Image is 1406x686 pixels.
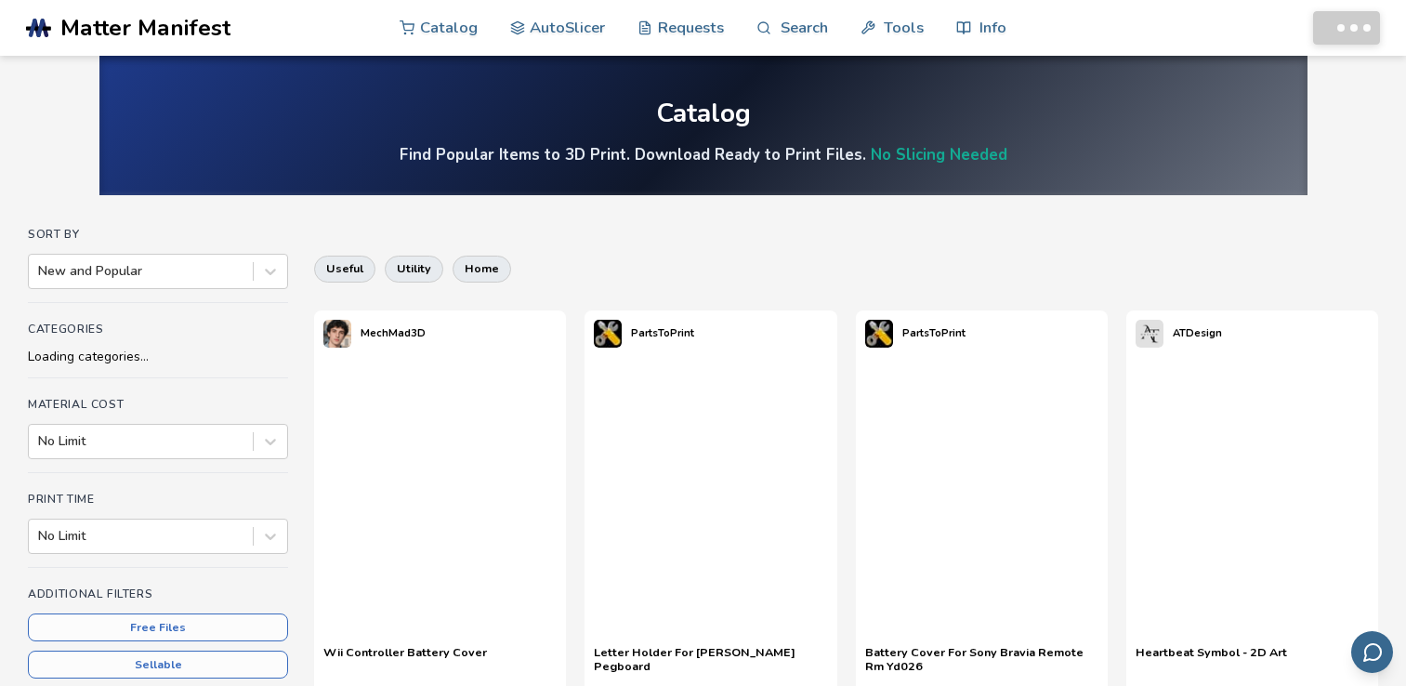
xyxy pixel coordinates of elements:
input: No Limit [38,529,42,544]
input: New and Popular [38,264,42,279]
div: Catalog [656,99,751,128]
a: PartsToPrint's profilePartsToPrint [585,310,703,357]
a: Battery Cover For Sony Bravia Remote Rm Yd026 [865,645,1098,673]
a: Letter Holder For [PERSON_NAME] Pegboard [594,645,827,673]
a: MechMad3D's profileMechMad3D [314,310,435,357]
h4: Print Time [28,493,288,506]
p: PartsToPrint [902,323,966,343]
img: PartsToPrint's profile [865,320,893,348]
img: MechMad3D's profile [323,320,351,348]
button: useful [314,256,375,282]
h4: Sort By [28,228,288,241]
a: Wii Controller Battery Cover [323,645,487,673]
p: PartsToPrint [631,323,694,343]
h4: Material Cost [28,398,288,411]
button: Sellable [28,651,288,679]
p: ATDesign [1173,323,1222,343]
a: PartsToPrint's profilePartsToPrint [856,310,975,357]
button: home [453,256,511,282]
a: ATDesign's profileATDesign [1126,310,1231,357]
span: Matter Manifest [60,15,230,41]
button: Send feedback via email [1351,631,1393,673]
input: No Limit [38,434,42,449]
h4: Categories [28,323,288,336]
a: Heartbeat Symbol - 2D Art [1136,645,1287,673]
p: MechMad3D [361,323,426,343]
button: utility [385,256,443,282]
h4: Additional Filters [28,587,288,600]
a: No Slicing Needed [871,144,1007,165]
h4: Find Popular Items to 3D Print. Download Ready to Print Files. [400,144,1007,165]
div: Loading categories... [28,350,288,364]
img: ATDesign's profile [1136,320,1163,348]
img: PartsToPrint's profile [594,320,622,348]
button: Free Files [28,613,288,641]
